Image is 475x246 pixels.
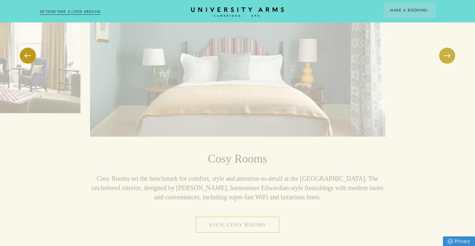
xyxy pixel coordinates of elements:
[443,236,475,246] a: Privacy
[20,48,36,64] button: Previous Slide
[448,239,453,244] img: Privacy
[191,7,284,17] a: Home
[439,48,455,64] button: Next Slide
[90,151,385,167] h3: Cosy Rooms
[40,9,101,15] a: 3D TOUR:TAKE A LOOK AROUND
[90,174,385,202] p: Cosy Rooms set the benchmark for comfort, style and attention-to-detail at the [GEOGRAPHIC_DATA]....
[427,9,429,12] img: Arrow icon
[196,217,279,233] a: View Cosy Rooms
[390,7,429,13] span: Make a Booking
[384,3,436,18] button: Make a BookingArrow icon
